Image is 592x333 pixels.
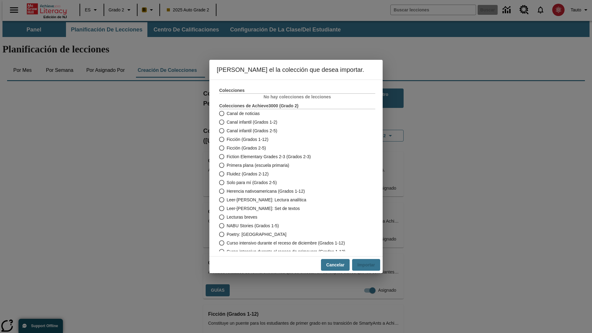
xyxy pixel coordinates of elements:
span: Herencia nativoamericana (Grados 1-12) [227,188,305,195]
span: Curso intensivo durante el receso de primavera (Grados 1-12) [227,249,345,255]
h3: Colecciones de Achieve3000 (Grado 2 ) [219,103,375,109]
button: Cancelar [321,259,350,271]
span: Lecturas breves [227,214,257,220]
span: Solo para mí (Grados 2-5) [227,179,277,186]
span: Fiction Elementary Grades 2-3 (Grados 2-3) [227,154,311,160]
span: Canal de noticias [227,110,260,117]
span: Canal infantil (Grados 2-5) [227,128,277,134]
span: Curso intensivo durante el receso de diciembre (Grados 1-12) [227,240,345,246]
span: Primera plana (escuela primaria) [227,162,289,169]
span: Leer-[PERSON_NAME]: Lectura analítica [227,197,306,203]
p: No hay colecciones de lecciones [219,94,375,100]
span: Canal infantil (Grados 1-2) [227,119,277,125]
span: Fluidez (Grados 2-12) [227,171,269,177]
h6: [PERSON_NAME] el la colección que desea importar. [209,60,383,80]
span: Ficción (Grados 1-12) [227,136,268,143]
span: Poetry: [GEOGRAPHIC_DATA] [227,231,286,238]
span: NABU Stories (Grados 1-5) [227,223,279,229]
h3: Colecciones [219,87,375,93]
span: Ficción (Grados 2-5) [227,145,266,151]
span: Leer-[PERSON_NAME]: Set de textos [227,205,300,212]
